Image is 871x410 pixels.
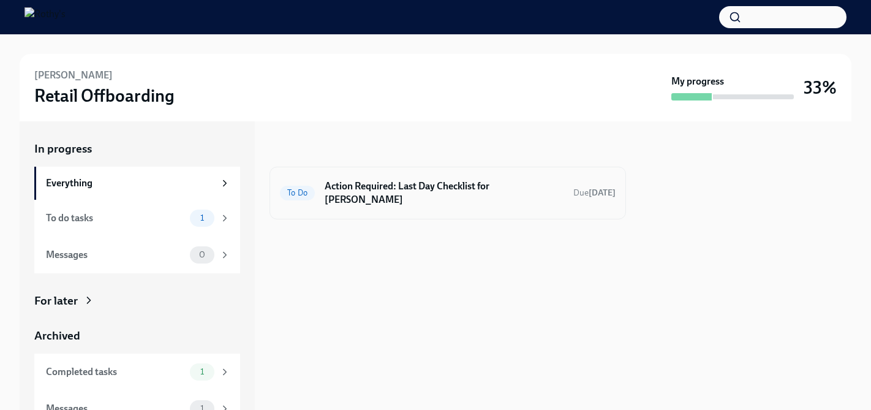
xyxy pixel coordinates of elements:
[34,328,240,344] a: Archived
[589,188,616,198] strong: [DATE]
[270,141,327,157] div: In progress
[25,7,66,27] img: Rothy's
[671,75,724,88] strong: My progress
[34,200,240,237] a: To do tasks1
[280,177,616,209] a: To DoAction Required: Last Day Checklist for [PERSON_NAME]Due[DATE]
[34,85,175,107] h3: Retail Offboarding
[46,211,185,225] div: To do tasks
[192,250,213,259] span: 0
[34,237,240,273] a: Messages0
[34,293,240,309] a: For later
[34,69,113,82] h6: [PERSON_NAME]
[34,293,78,309] div: For later
[34,141,240,157] a: In progress
[46,177,214,190] div: Everything
[46,365,185,379] div: Completed tasks
[573,187,616,199] span: August 18th, 2025 09:00
[193,213,211,222] span: 1
[46,248,185,262] div: Messages
[193,367,211,376] span: 1
[34,354,240,390] a: Completed tasks1
[804,77,837,99] h3: 33%
[34,167,240,200] a: Everything
[573,188,616,198] span: Due
[325,180,564,207] h6: Action Required: Last Day Checklist for [PERSON_NAME]
[280,188,315,197] span: To Do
